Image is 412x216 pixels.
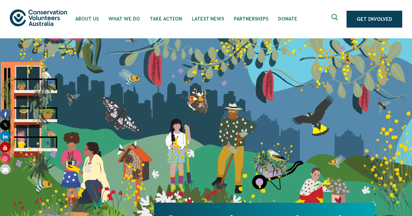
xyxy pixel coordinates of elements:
[332,14,340,24] span: Expand search box
[192,16,224,21] span: Latest News
[234,16,268,21] span: Partnerships
[278,16,297,21] span: Donate
[108,16,140,21] span: What We Do
[347,11,402,28] a: Get Involved
[75,16,99,21] span: About Us
[328,11,343,27] button: Expand search box Close search box
[150,16,182,21] span: Take Action
[10,9,67,26] img: logo.svg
